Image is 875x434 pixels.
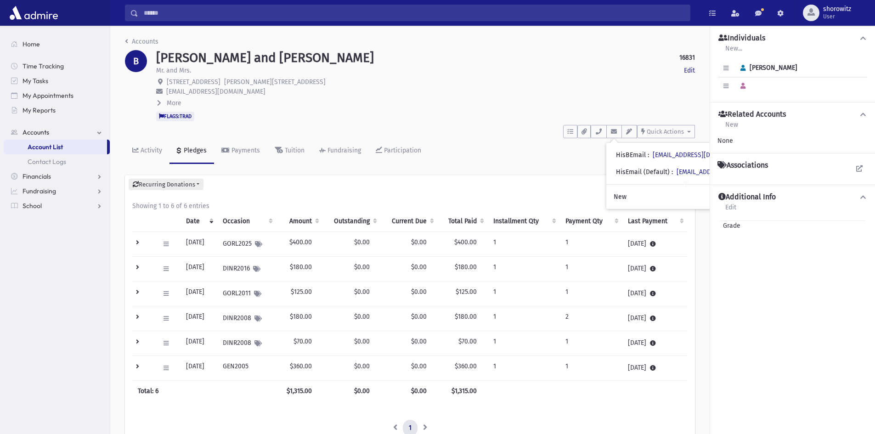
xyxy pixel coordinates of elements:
td: [DATE] [181,257,217,282]
span: School [23,202,42,210]
th: Payment Qty: activate to sort column ascending [560,211,622,232]
img: AdmirePro [7,4,60,22]
a: New [606,188,783,205]
div: Activity [139,147,162,154]
th: Current Due: activate to sort column ascending [381,211,438,232]
a: Account List [4,140,107,154]
h4: Individuals [718,34,765,43]
span: $180.00 [455,263,477,271]
a: Pledges [169,138,214,164]
h4: Related Accounts [718,110,786,119]
a: My Reports [4,103,110,118]
span: $125.00 [456,288,477,296]
span: User [823,13,851,20]
td: [DATE] [622,282,688,306]
td: 1 [560,331,622,356]
td: $70.00 [277,331,323,356]
input: Search [138,5,690,21]
td: $125.00 [277,282,323,306]
a: Fundraising [312,138,368,164]
th: Amount: activate to sort column ascending [277,211,323,232]
span: $180.00 [455,313,477,321]
a: Time Tracking [4,59,110,73]
strong: 16831 [679,53,695,62]
div: Payments [230,147,260,154]
th: $1,315.00 [438,381,488,402]
span: $360.00 [455,362,477,370]
div: Tuition [283,147,305,154]
span: shorowitz [823,6,851,13]
td: 1 [488,331,559,356]
td: 1 [488,306,559,331]
a: Edit [725,202,737,219]
div: HisEmail (Default) [616,167,776,177]
button: Additional Info [717,192,868,202]
td: [DATE] [622,306,688,331]
span: $0.00 [411,288,427,296]
td: $400.00 [277,232,323,257]
td: [DATE] [622,232,688,257]
a: My Appointments [4,88,110,103]
span: Time Tracking [23,62,64,70]
span: Contact Logs [28,158,66,166]
td: 1 [488,257,559,282]
span: FLAGS:TRAD [156,112,194,121]
a: Fundraising [4,184,110,198]
span: $0.00 [354,238,370,246]
span: $0.00 [354,288,370,296]
span: More [167,99,181,107]
td: DINR2008 [217,306,277,331]
td: [DATE] [622,331,688,356]
span: $0.00 [354,338,370,345]
th: Total: 6 [132,381,277,402]
span: Account List [28,143,63,151]
td: 1 [488,282,559,306]
th: Outstanding: activate to sort column ascending [323,211,381,232]
th: Last Payment: activate to sort column ascending [622,211,688,232]
a: Accounts [125,38,158,45]
td: $180.00 [277,257,323,282]
td: [DATE] [622,257,688,282]
td: DINR2016 [217,257,277,282]
span: Accounts [23,128,49,136]
td: [DATE] [181,282,217,306]
button: Quick Actions [637,125,695,138]
a: Participation [368,138,429,164]
th: Installment Qty: activate to sort column ascending [488,211,559,232]
td: 1 [488,356,559,381]
span: $0.00 [411,362,427,370]
a: Contact Logs [4,154,110,169]
span: [PERSON_NAME][STREET_ADDRESS] [224,78,326,86]
span: $0.00 [354,362,370,370]
td: [DATE] [181,331,217,356]
h1: [PERSON_NAME] and [PERSON_NAME] [156,50,374,66]
h4: Additional Info [718,192,776,202]
span: $0.00 [411,263,427,271]
a: My Tasks [4,73,110,88]
span: [STREET_ADDRESS] [167,78,220,86]
span: : [648,151,649,159]
td: 1 [560,356,622,381]
span: Quick Actions [647,128,684,135]
td: 2 [560,306,622,331]
button: Related Accounts [717,110,868,119]
span: $400.00 [454,238,477,246]
span: : [672,168,673,176]
div: Participation [382,147,421,154]
nav: breadcrumb [125,37,158,50]
button: More [156,98,182,108]
td: $180.00 [277,306,323,331]
span: $0.00 [354,313,370,321]
a: Home [4,37,110,51]
span: $0.00 [411,338,427,345]
th: Date: activate to sort column ascending [181,211,217,232]
td: [DATE] [181,356,217,381]
th: $0.00 [323,381,381,402]
span: $70.00 [458,338,477,345]
th: Occasion : activate to sort column ascending [217,211,277,232]
span: $0.00 [411,238,427,246]
td: GORL2025 [217,232,277,257]
div: B [125,50,147,72]
span: Grade [719,221,740,231]
td: [DATE] [181,306,217,331]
